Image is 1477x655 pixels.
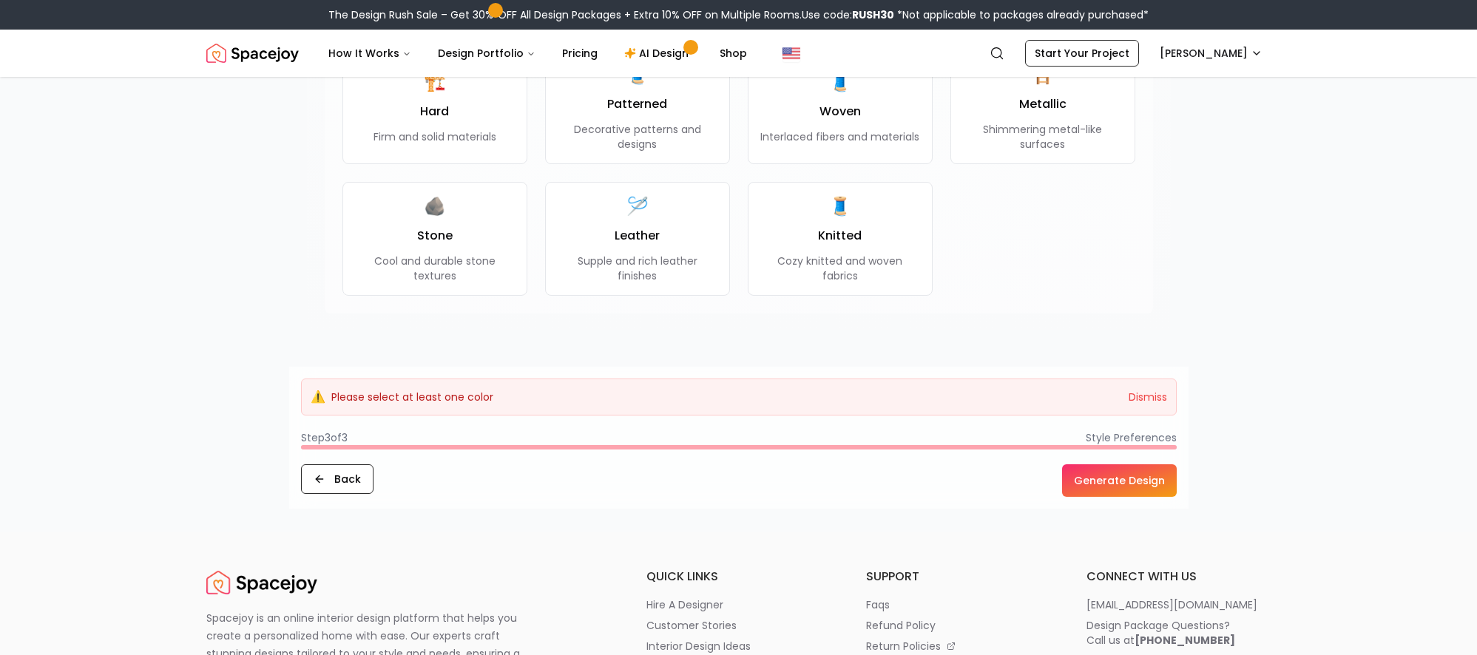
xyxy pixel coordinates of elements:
[206,568,317,597] a: Spacejoy
[866,618,1051,633] a: refund policy
[342,50,527,164] button: 🏗️HardFirm and solid materials
[1019,95,1067,113] h3: Metallic
[748,50,933,164] button: 🧵WovenInterlaced fibers and materials
[1086,430,1177,445] span: Style Preferences
[424,70,446,94] span: 🏗️
[866,639,941,654] p: return policies
[550,38,609,68] a: Pricing
[1086,618,1235,648] div: Design Package Questions? Call us at
[646,639,751,654] p: interior design ideas
[1025,40,1139,67] a: Start Your Project
[950,50,1135,164] button: 🪜MetallicShimmering metal-like surfaces
[1062,464,1177,497] button: Generate Design
[866,568,1051,586] h6: support
[317,38,759,68] nav: Main
[374,129,496,144] p: Firm and solid materials
[558,254,717,283] p: Supple and rich leather finishes
[417,227,453,245] h3: Stone
[206,30,1271,77] nav: Global
[1151,40,1271,67] button: [PERSON_NAME]
[206,38,299,68] img: Spacejoy Logo
[615,227,660,245] h3: Leather
[866,597,1051,612] a: faqs
[545,182,730,296] button: 🪡LeatherSupple and rich leather finishes
[301,464,374,494] button: Back
[829,194,851,218] span: 🧵
[558,122,717,152] p: Decorative patterns and designs
[852,7,894,22] b: RUSH30
[342,182,527,296] button: 🪨StoneCool and durable stone textures
[206,568,317,597] img: Spacejoy Logo
[783,44,800,62] img: United States
[802,7,894,22] span: Use code:
[866,618,936,633] p: refund policy
[894,7,1149,22] span: *Not applicable to packages already purchased*
[646,639,831,654] a: interior design ideas
[331,390,493,404] p: Please select at least one color
[760,254,920,283] p: Cozy knitted and woven fabrics
[424,194,446,218] span: 🪨
[866,597,890,612] p: faqs
[355,254,515,283] p: Cool and durable stone textures
[646,597,723,612] p: hire a designer
[1135,633,1235,648] b: [PHONE_NUMBER]
[963,122,1123,152] p: Shimmering metal-like surfaces
[1086,597,1271,612] a: [EMAIL_ADDRESS][DOMAIN_NAME]
[829,70,851,94] span: 🧵
[545,50,730,164] button: 🧵PatternedDecorative patterns and designs
[1129,390,1167,404] button: Dismiss
[646,597,831,612] a: hire a designer
[311,388,325,406] span: ⚠️
[646,568,831,586] h6: quick links
[607,95,667,113] h3: Patterned
[317,38,423,68] button: How It Works
[420,103,449,121] h3: Hard
[626,194,649,218] span: 🪡
[1086,618,1271,648] a: Design Package Questions?Call us at[PHONE_NUMBER]
[328,7,1149,22] div: The Design Rush Sale – Get 30% OFF All Design Packages + Extra 10% OFF on Multiple Rooms.
[866,639,1051,654] a: return policies
[646,618,831,633] a: customer stories
[818,227,862,245] h3: Knitted
[646,618,737,633] p: customer stories
[301,430,348,445] span: Step 3 of 3
[206,38,299,68] a: Spacejoy
[426,38,547,68] button: Design Portfolio
[748,182,933,296] button: 🧵KnittedCozy knitted and woven fabrics
[760,129,919,144] p: Interlaced fibers and materials
[1086,597,1257,612] p: [EMAIL_ADDRESS][DOMAIN_NAME]
[708,38,759,68] a: Shop
[612,38,705,68] a: AI Design
[1086,568,1271,586] h6: connect with us
[819,103,861,121] h3: Woven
